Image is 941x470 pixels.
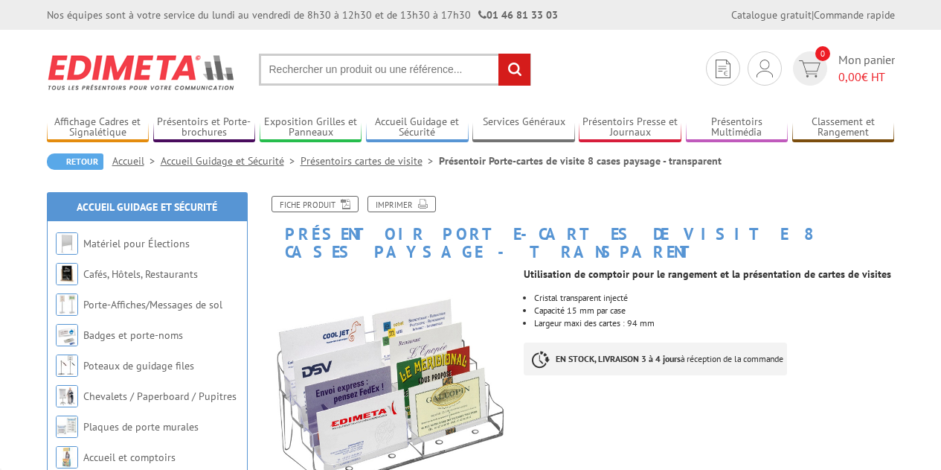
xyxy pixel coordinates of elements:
[83,328,183,342] a: Badges et porte-noms
[56,446,78,469] img: Accueil et comptoirs
[83,267,198,281] a: Cafés, Hôtels, Restaurants
[731,7,895,22] div: |
[83,359,194,372] a: Poteaux de guidage files
[47,115,150,140] a: Affichage Cadres et Signalétique
[789,51,895,86] a: devis rapide 0 Mon panier 0,00€ HT
[792,115,895,140] a: Classement et Rangement
[260,115,362,140] a: Exposition Grilles et Panneaux
[47,153,103,170] a: Retour
[534,306,894,315] li: Capacité 15 mm par case
[301,154,439,168] a: Présentoirs cartes de visite
[112,154,161,168] a: Accueil
[478,8,558,22] strong: 01 46 81 33 03
[367,196,436,212] a: Imprimer
[757,60,773,77] img: devis rapide
[77,200,217,214] a: Accueil Guidage et Sécurité
[498,54,530,86] input: rechercher
[524,343,787,375] p: à réception de la commande
[439,153,722,168] li: Présentoir Porte-cartes de visite 8 cases paysage - transparent
[534,293,894,302] li: Cristal transparent injecté
[161,154,301,168] a: Accueil Guidage et Sécurité
[838,69,861,84] span: 0,00
[686,115,789,140] a: Présentoirs Multimédia
[47,7,558,22] div: Nos équipes sont à votre service du lundi au vendredi de 8h30 à 12h30 et de 13h30 à 17h30
[366,115,469,140] a: Accueil Guidage et Sécurité
[272,196,359,212] a: Fiche produit
[56,324,78,346] img: Badges et porte-noms
[83,237,190,250] a: Matériel pour Élections
[815,46,830,61] span: 0
[524,267,891,281] strong: Utilisation de comptoir pour le rangement et la présentation de cartes de visites
[731,8,812,22] a: Catalogue gratuit
[83,390,237,403] a: Chevalets / Paperboard / Pupitres
[716,60,730,78] img: devis rapide
[83,298,222,311] a: Porte-Affiches/Messages de sol
[56,385,78,407] img: Chevalets / Paperboard / Pupitres
[153,115,256,140] a: Présentoirs et Porte-brochures
[83,451,176,464] a: Accueil et comptoirs
[259,54,531,86] input: Rechercher un produit ou une référence...
[83,420,199,434] a: Plaques de porte murales
[472,115,575,140] a: Services Généraux
[556,353,681,364] strong: EN STOCK, LIVRAISON 3 à 4 jours
[251,196,906,261] h1: Présentoir Porte-cartes de visite 8 cases paysage - transparent
[799,60,820,77] img: devis rapide
[56,232,78,255] img: Matériel pour Élections
[56,263,78,285] img: Cafés, Hôtels, Restaurants
[47,45,237,100] img: Edimeta
[579,115,681,140] a: Présentoirs Presse et Journaux
[838,51,895,86] span: Mon panier
[838,69,895,86] span: € HT
[56,355,78,377] img: Poteaux de guidage files
[814,8,895,22] a: Commande rapide
[534,319,894,328] li: Largeur maxi des cartes : 94 mm
[56,293,78,316] img: Porte-Affiches/Messages de sol
[56,416,78,438] img: Plaques de porte murales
